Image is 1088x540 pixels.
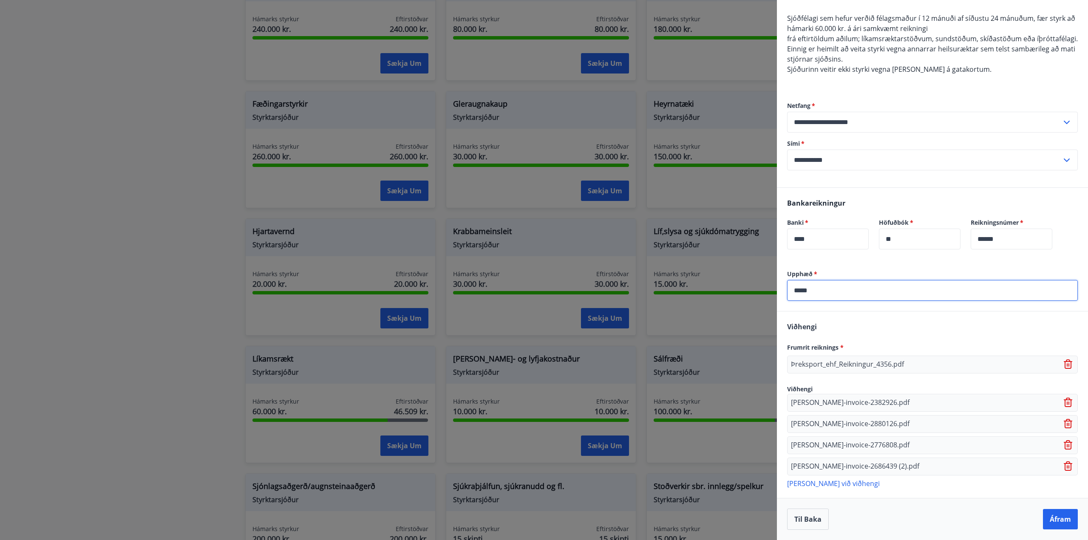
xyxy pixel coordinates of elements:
[879,218,960,227] label: Höfuðbók
[787,218,869,227] label: Banki
[787,65,992,74] span: Sjóðurinn veitir ekki styrki vegna [PERSON_NAME] á gatakortum.
[791,398,909,408] p: [PERSON_NAME]-invoice-2382926.pdf
[971,218,1052,227] label: Reikningsnúmer
[791,419,909,429] p: [PERSON_NAME]-invoice-2880126.pdf
[787,322,817,331] span: Viðhengi
[787,44,1075,64] span: Einnig er heimilt að veita styrki vegna annarrar heilsuræktar sem telst sambærileg að mati stjórn...
[787,139,1078,148] label: Sími
[787,270,1078,278] label: Upphæð
[787,198,845,208] span: Bankareikningur
[787,280,1078,301] div: Upphæð
[791,440,909,450] p: [PERSON_NAME]-invoice-2776808.pdf
[787,385,813,393] span: Viðhengi
[791,359,904,370] p: Þreksport_ehf_Reikningur_4356.pdf
[791,461,919,472] p: [PERSON_NAME]-invoice-2686439 (2).pdf
[787,343,844,351] span: Frumrit reiknings
[787,102,1078,110] label: Netfang
[787,34,1078,43] span: frá eftirtöldum aðilum; líkamsræktarstöðvum, sundstöðum, skíðastöðum eða íþróttafélagi.
[787,509,829,530] button: Til baka
[787,479,1078,487] p: [PERSON_NAME] við viðhengi
[1043,509,1078,529] button: Áfram
[787,14,1075,33] span: Sjóðfélagi sem hefur verðið félagsmaður í 12 mánuði af síðustu 24 mánuðum, fær styrk að hámarki 6...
